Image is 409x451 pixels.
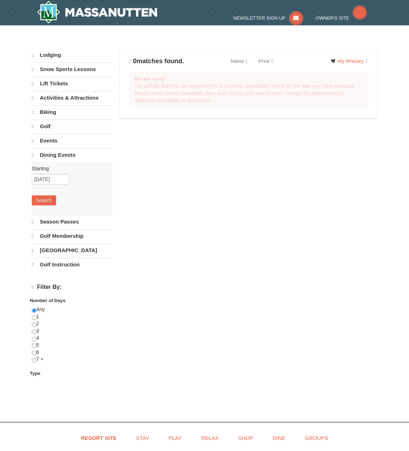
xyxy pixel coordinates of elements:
span: Newsletter Sign Up [233,15,285,21]
a: Owner's Site [316,15,367,21]
a: Season Passes [32,215,113,229]
a: Activities & Attractions [32,91,113,105]
a: Stay [127,430,158,446]
a: My Itinerary [326,56,372,66]
button: Search [32,195,56,205]
a: Groups [296,430,337,446]
a: Name [225,54,253,68]
a: Newsletter Sign Up [233,15,303,21]
div: Any 1 2 3 4 5 6 7 + [32,306,113,370]
a: Price [253,54,279,68]
label: Starting [32,165,108,172]
a: Relax [192,430,228,446]
a: Golf [32,120,113,133]
strong: Number of Days [30,298,66,303]
span: Owner's Site [316,15,349,21]
a: Shop [229,430,263,446]
a: Lift Tickets [32,77,113,90]
a: Events [32,134,113,147]
a: Resort Site [72,430,126,446]
img: Massanutten Resort Logo [37,1,158,24]
a: Snow Sports Lessons [32,62,113,76]
a: Biking [32,105,113,119]
h4: Filter By: [32,284,113,291]
a: Play [160,430,191,446]
a: Golf Membership [32,229,113,243]
strong: Type [30,371,40,376]
a: [GEOGRAPHIC_DATA] [32,244,113,257]
div: The activity that you are searching for is currently unavailable online for the date you have sel... [129,72,369,107]
strong: We are sorry! [134,76,166,82]
strong: Price: (USD $) [32,297,63,302]
a: Lodging [32,49,113,62]
a: Massanutten Resort [37,1,158,24]
a: Dining Events [32,148,113,162]
a: Dine [264,430,294,446]
a: Golf Instruction [32,258,113,271]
